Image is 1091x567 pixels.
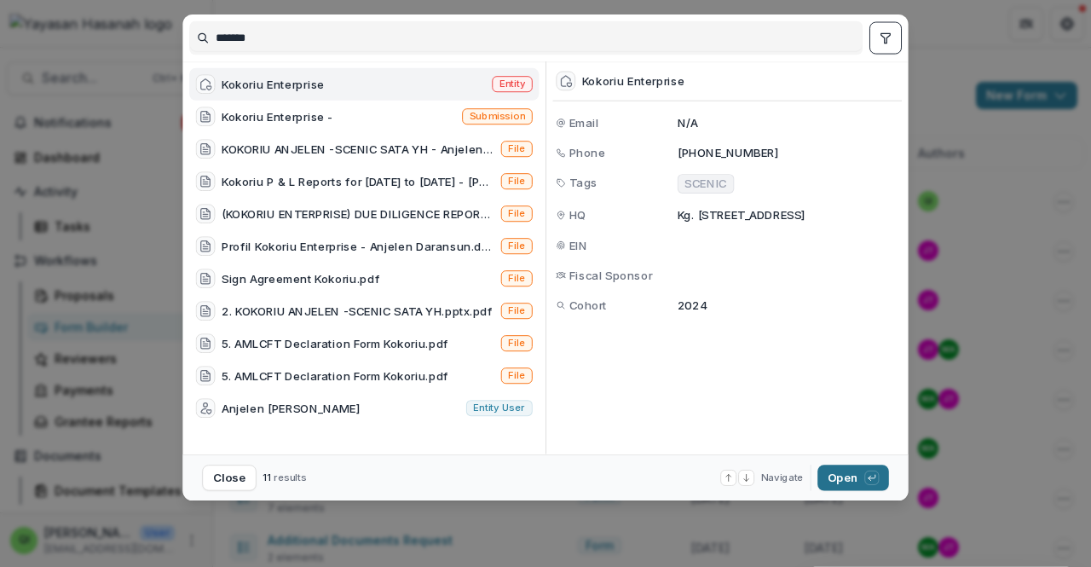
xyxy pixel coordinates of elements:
span: File [508,272,525,284]
span: results [274,472,307,483]
span: File [508,142,525,154]
div: Kokoriu Enterprise [582,74,685,88]
p: 2024 [678,297,898,314]
div: Profil Kokoriu Enterprise - Anjelen Daransun.docx [222,238,494,255]
span: Phone [569,144,606,161]
p: [PHONE_NUMBER] [678,144,898,161]
div: 5. AMLCFT Declaration Form Kokoriu.pdf [222,367,448,385]
span: Email [569,114,599,131]
div: KOKORIU ANJELEN -SCENIC SATA YH - Anjelen Daransun.pptx [222,141,494,158]
span: Entity [499,78,525,90]
div: (KOKORIU ENTERPRISE) DUE DILIGENCE REPORT HSEF 2024.pdf [222,205,494,223]
span: Submission [470,110,526,122]
span: File [508,337,525,349]
span: File [508,175,525,187]
div: 2. KOKORIU ANJELEN -SCENIC SATA YH.pptx.pdf [222,303,492,320]
button: Open [817,465,889,490]
span: Fiscal Sponsor [569,266,653,283]
div: Kokoriu Enterprise [222,76,325,93]
span: Tags [569,174,597,191]
button: toggle filters [869,22,902,55]
div: 5. AMLCFT Declaration Form Kokoriu.pdf [222,335,448,352]
span: File [508,369,525,381]
span: Entity user [473,402,525,414]
span: HQ [569,206,586,223]
span: SCENIC [684,177,726,191]
div: Kokoriu Enterprise - [222,108,333,125]
span: File [508,304,525,316]
div: Anjelen [PERSON_NAME] [222,400,360,417]
div: Sign Agreement Kokoriu.pdf [222,270,379,287]
p: Kg. [STREET_ADDRESS] [678,206,898,223]
p: N/A [678,114,898,131]
span: File [508,207,525,219]
div: Kokoriu P & L Reports for [DATE] to [DATE] - [PERSON_NAME].pdf [222,173,494,190]
span: Navigate [761,471,804,485]
button: Close [202,465,257,490]
span: EIN [569,236,588,253]
span: Cohort [569,297,608,314]
span: File [508,240,525,252]
span: 11 [263,472,271,483]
